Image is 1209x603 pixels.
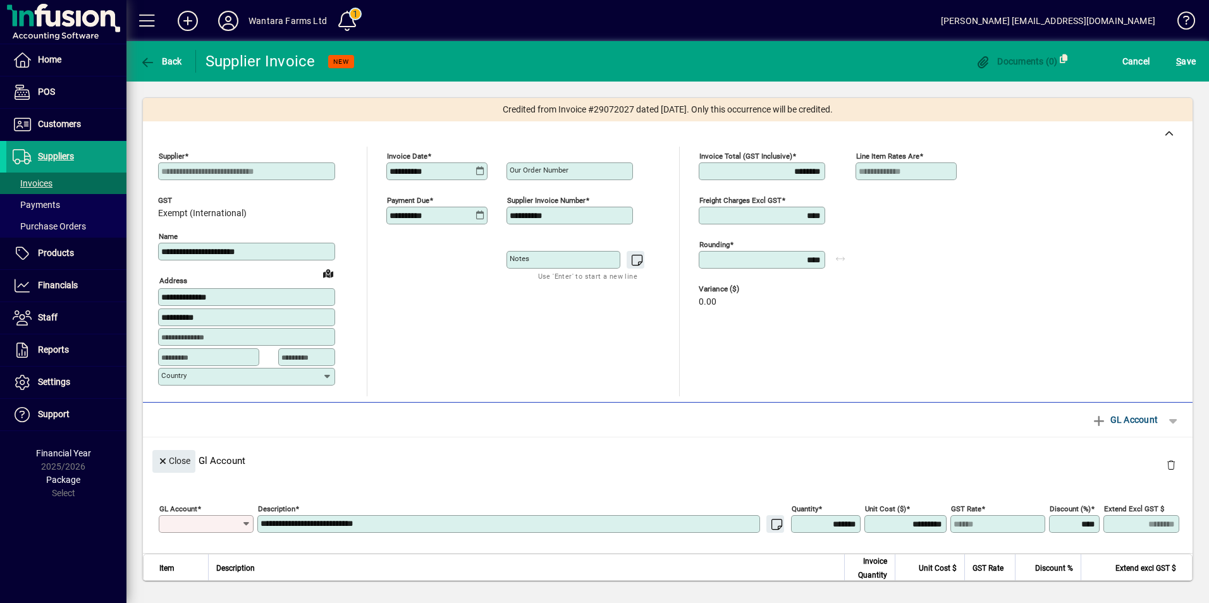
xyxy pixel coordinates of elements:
mat-label: Our order number [510,166,568,174]
button: Profile [208,9,249,32]
mat-label: GST rate [951,504,981,513]
span: Discount % [1035,561,1073,575]
a: Payments [6,194,126,216]
app-page-header-button: Delete [1156,459,1186,470]
mat-label: Supplier [159,152,185,161]
mat-label: Invoice date [387,152,427,161]
mat-label: Discount (%) [1050,504,1091,513]
span: ave [1176,51,1196,71]
a: Settings [6,367,126,398]
div: Wantara Farms Ltd [249,11,327,31]
span: Support [38,409,70,419]
div: Supplier Invoice [206,51,316,71]
span: Credited from Invoice #29072027 dated [DATE]. Only this occurrence will be credited. [503,103,833,116]
mat-label: Supplier invoice number [507,196,586,205]
span: POS [38,87,55,97]
span: Reports [38,344,69,355]
a: Knowledge Base [1168,3,1193,44]
span: Back [140,56,182,66]
span: GL Account [1091,410,1158,430]
div: [PERSON_NAME] [EMAIL_ADDRESS][DOMAIN_NAME] [941,11,1155,31]
span: Item [159,561,175,575]
span: S [1176,56,1181,66]
a: Home [6,44,126,76]
span: Cancel [1122,51,1150,71]
span: Purchase Orders [13,221,86,231]
div: Gl Account [143,437,1193,484]
button: Back [137,50,185,73]
a: Purchase Orders [6,216,126,237]
a: View on map [318,263,338,283]
mat-label: Invoice Total (GST inclusive) [699,152,792,161]
a: Products [6,238,126,269]
span: Exempt (International) [158,209,247,219]
button: Add [168,9,208,32]
span: Unit Cost $ [919,561,957,575]
mat-label: Extend excl GST $ [1104,504,1164,513]
mat-label: Quantity [792,504,818,513]
mat-label: Rounding [699,240,730,249]
app-page-header-button: Close [149,455,199,466]
span: Financials [38,280,78,290]
mat-label: Payment due [387,196,429,205]
span: Invoices [13,178,52,188]
span: Description [216,561,255,575]
span: Suppliers [38,151,74,161]
span: Documents (0) [976,56,1058,66]
a: Staff [6,302,126,334]
span: 0.00 [699,297,716,307]
span: Payments [13,200,60,210]
mat-label: Line item rates are [856,152,919,161]
mat-label: Notes [510,254,529,263]
mat-label: Name [159,232,178,241]
span: Variance ($) [699,285,775,293]
mat-label: Unit Cost ($) [865,504,906,513]
span: Package [46,475,80,485]
span: Financial Year [36,448,91,458]
a: POS [6,76,126,108]
span: Staff [38,312,58,322]
mat-hint: Use 'Enter' to start a new line [538,269,637,283]
button: Documents (0) [973,50,1061,73]
button: Save [1173,50,1199,73]
span: Customers [38,119,81,129]
a: Invoices [6,173,126,194]
span: Settings [38,377,70,387]
a: Customers [6,109,126,140]
span: Invoice Quantity [852,554,887,582]
a: Financials [6,270,126,301]
button: Close [152,450,195,473]
span: NEW [333,58,349,66]
span: GST Rate [973,561,1003,575]
app-page-header-button: Back [126,50,196,73]
span: Products [38,248,74,258]
span: Close [157,451,190,472]
span: GST [158,197,247,205]
mat-label: Country [161,371,187,380]
button: Cancel [1119,50,1153,73]
mat-label: GL Account [159,504,197,513]
a: Reports [6,334,126,366]
button: GL Account [1085,408,1164,431]
span: Extend excl GST $ [1115,561,1176,575]
mat-label: Freight charges excl GST [699,196,782,205]
mat-label: Description [258,504,295,513]
span: Home [38,54,61,64]
a: Support [6,399,126,430]
button: Delete [1156,450,1186,480]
